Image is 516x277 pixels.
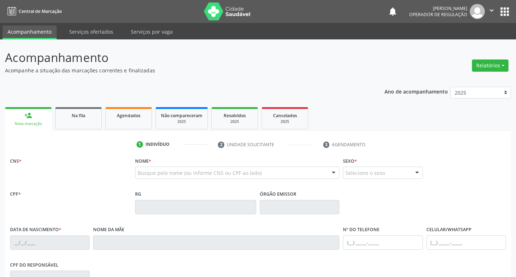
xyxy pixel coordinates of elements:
span: Busque pelo nome (ou informe CNS ou CPF ao lado) [138,169,262,177]
span: Central de Marcação [19,8,62,14]
span: Resolvidos [224,113,246,119]
label: Celular/WhatsApp [426,224,472,235]
div: Nova marcação [10,121,47,126]
div: 2025 [267,119,303,124]
button: notifications [388,6,398,16]
div: 1 [137,141,143,148]
span: Agendados [117,113,140,119]
label: Órgão emissor [260,189,296,200]
label: Data de nascimento [10,224,61,235]
div: [PERSON_NAME] [409,5,467,11]
img: img [470,4,485,19]
label: CPF do responsável [10,260,58,271]
span: Não compareceram [161,113,202,119]
label: Sexo [343,156,357,167]
label: RG [135,189,141,200]
label: Nome da mãe [93,224,124,235]
p: Acompanhamento [5,49,359,67]
div: 2025 [217,119,253,124]
input: __/__/____ [10,235,90,250]
label: CPF [10,189,21,200]
p: Acompanhe a situação das marcações correntes e finalizadas [5,67,359,74]
i:  [488,6,496,14]
div: 2025 [161,119,202,124]
a: Serviços por vaga [126,25,178,38]
label: CNS [10,156,21,167]
span: Selecione o sexo [345,169,385,177]
div: Indivíduo [145,141,169,148]
label: Nome [135,156,151,167]
a: Central de Marcação [5,5,62,17]
label: Nº do Telefone [343,224,379,235]
a: Serviços ofertados [64,25,118,38]
span: Na fila [72,113,85,119]
button: apps [498,5,511,18]
span: Operador de regulação [409,11,467,18]
div: person_add [24,111,32,119]
input: (__) _____-_____ [426,235,506,250]
button:  [485,4,498,19]
a: Acompanhamento [3,25,57,39]
button: Relatórios [472,59,508,72]
span: Cancelados [273,113,297,119]
p: Ano de acompanhamento [384,87,448,96]
input: (__) _____-_____ [343,235,422,250]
